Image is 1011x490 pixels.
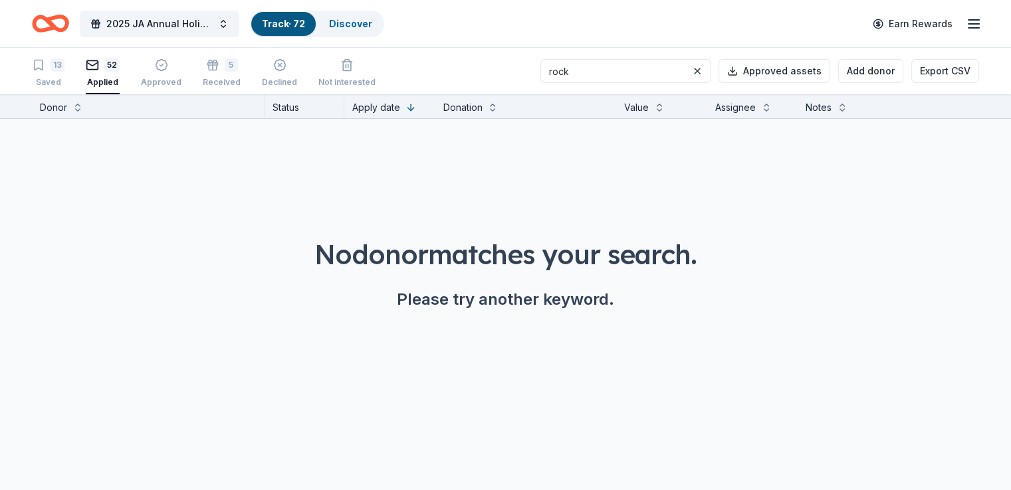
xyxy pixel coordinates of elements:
[32,77,64,88] div: Saved
[80,11,239,37] button: 2025 JA Annual Holiday Auction
[911,59,979,83] button: Export CSV
[540,59,711,83] input: Search applied
[141,77,181,88] div: Approved
[719,59,830,83] button: Approved assets
[443,100,482,116] div: Donation
[352,100,400,116] div: Apply date
[262,18,305,29] a: Track· 72
[715,100,756,116] div: Assignee
[32,53,64,94] button: 13Saved
[203,77,241,88] div: Received
[250,11,384,37] button: Track· 72Discover
[104,58,120,72] div: 52
[329,18,372,29] a: Discover
[86,77,120,88] div: Applied
[838,59,903,83] button: Add donor
[624,100,649,116] div: Value
[51,58,64,72] div: 13
[265,94,344,118] div: Status
[106,16,213,32] span: 2025 JA Annual Holiday Auction
[32,236,979,273] div: No donor matches your search.
[32,8,69,39] a: Home
[865,12,960,36] a: Earn Rewards
[262,77,297,88] div: Declined
[40,100,67,116] div: Donor
[203,53,241,94] button: 5Received
[225,58,238,72] div: 5
[32,289,979,310] div: Please try another keyword.
[86,53,120,94] button: 52Applied
[141,53,181,94] button: Approved
[262,53,297,94] button: Declined
[318,53,376,94] button: Not interested
[806,100,832,116] div: Notes
[318,77,376,88] div: Not interested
